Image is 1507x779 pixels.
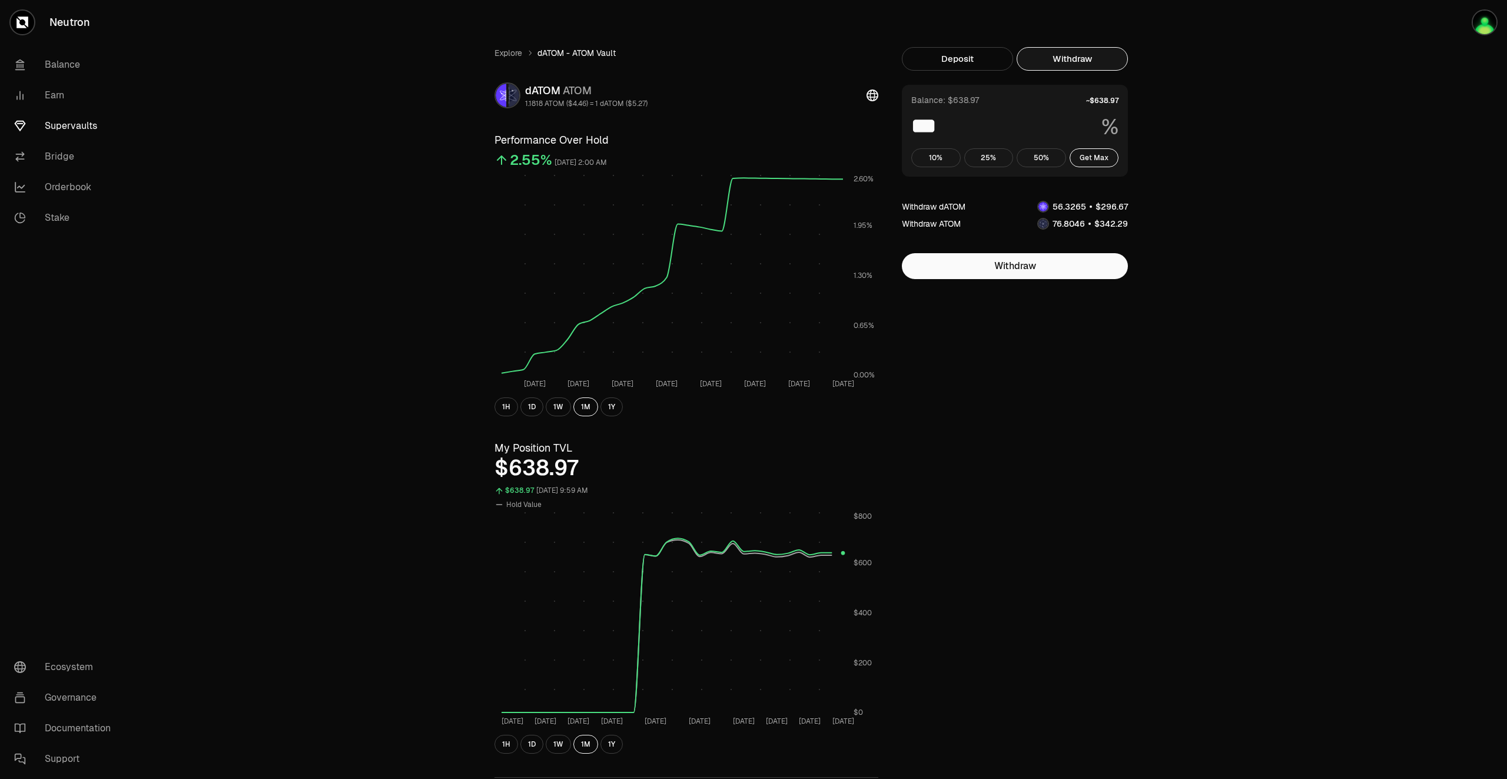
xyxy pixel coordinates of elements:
[1473,11,1496,34] img: portefeuilleterra
[600,735,623,754] button: 1Y
[5,652,127,682] a: Ecosystem
[1017,148,1066,167] button: 50%
[733,717,755,726] tspan: [DATE]
[525,82,648,99] div: dATOM
[567,717,589,726] tspan: [DATE]
[510,151,552,170] div: 2.55%
[902,47,1013,71] button: Deposit
[546,397,571,416] button: 1W
[600,397,623,416] button: 1Y
[494,47,522,59] a: Explore
[494,456,878,480] div: $638.97
[1038,202,1048,211] img: dATOM Logo
[744,379,766,389] tspan: [DATE]
[1070,148,1119,167] button: Get Max
[911,94,979,106] div: Balance: $638.97
[612,379,633,389] tspan: [DATE]
[1017,47,1128,71] button: Withdraw
[1101,115,1118,139] span: %
[854,658,872,668] tspan: $200
[537,47,616,59] span: dATOM - ATOM Vault
[645,717,666,726] tspan: [DATE]
[573,735,598,754] button: 1M
[601,717,623,726] tspan: [DATE]
[854,512,872,521] tspan: $800
[788,379,810,389] tspan: [DATE]
[5,682,127,713] a: Governance
[799,717,821,726] tspan: [DATE]
[832,379,854,389] tspan: [DATE]
[689,717,711,726] tspan: [DATE]
[520,735,543,754] button: 1D
[494,47,878,59] nav: breadcrumb
[536,484,588,498] div: [DATE] 9:59 AM
[1038,219,1048,228] img: ATOM Logo
[854,221,872,230] tspan: 1.95%
[506,500,542,509] span: Hold Value
[911,148,961,167] button: 10%
[656,379,678,389] tspan: [DATE]
[5,172,127,203] a: Orderbook
[573,397,598,416] button: 1M
[494,132,878,148] h3: Performance Over Hold
[5,141,127,172] a: Bridge
[854,271,872,280] tspan: 1.30%
[5,111,127,141] a: Supervaults
[555,156,607,170] div: [DATE] 2:00 AM
[964,148,1014,167] button: 25%
[5,80,127,111] a: Earn
[902,253,1128,279] button: Withdraw
[854,558,872,568] tspan: $600
[902,201,965,213] div: Withdraw dATOM
[766,717,788,726] tspan: [DATE]
[524,379,546,389] tspan: [DATE]
[5,49,127,80] a: Balance
[5,713,127,744] a: Documentation
[854,174,874,184] tspan: 2.60%
[546,735,571,754] button: 1W
[832,717,854,726] tspan: [DATE]
[502,717,523,726] tspan: [DATE]
[496,84,506,107] img: dATOM Logo
[494,735,518,754] button: 1H
[700,379,722,389] tspan: [DATE]
[525,99,648,108] div: 1.1818 ATOM ($4.46) = 1 dATOM ($5.27)
[854,608,872,618] tspan: $400
[494,397,518,416] button: 1H
[520,397,543,416] button: 1D
[5,203,127,233] a: Stake
[494,440,878,456] h3: My Position TVL
[5,744,127,774] a: Support
[854,321,874,330] tspan: 0.65%
[563,84,592,97] span: ATOM
[902,218,961,230] div: Withdraw ATOM
[505,484,534,498] div: $638.97
[567,379,589,389] tspan: [DATE]
[854,708,863,717] tspan: $0
[854,370,875,380] tspan: 0.00%
[535,717,556,726] tspan: [DATE]
[509,84,519,107] img: ATOM Logo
